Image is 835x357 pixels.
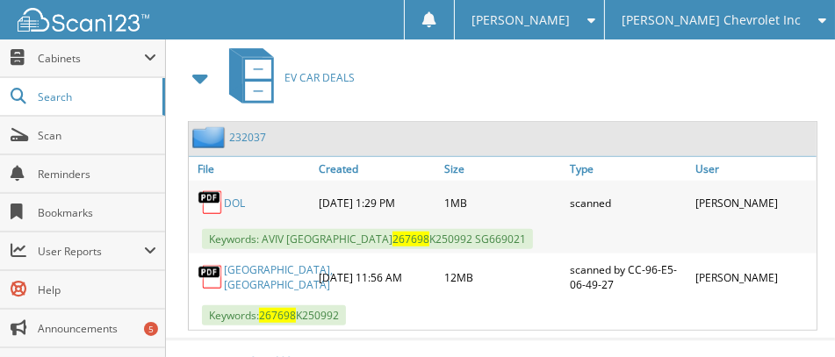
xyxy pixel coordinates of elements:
[38,205,156,220] span: Bookmarks
[392,232,429,246] span: 267698
[38,244,144,259] span: User Reports
[192,126,229,148] img: folder2.png
[747,273,835,357] iframe: Chat Widget
[691,157,817,181] a: User
[202,305,346,325] span: Keywords: K250992
[284,70,355,85] span: EV CAR DEALS
[565,258,691,296] div: scanned by CC-96-E5-06-49-27
[259,308,296,323] span: 267698
[198,189,224,216] img: PDF.png
[224,196,245,211] a: DOL
[440,185,565,220] div: 1MB
[198,264,224,290] img: PDF.png
[189,157,314,181] a: File
[144,322,158,336] div: 5
[38,282,156,297] span: Help
[314,185,440,220] div: [DATE] 1:29 PM
[38,167,156,182] span: Reminders
[219,43,355,112] a: EV CAR DEALS
[314,157,440,181] a: Created
[472,15,571,25] span: [PERSON_NAME]
[38,51,144,66] span: Cabinets
[314,258,440,296] div: [DATE] 11:56 AM
[229,130,266,145] a: 232037
[202,229,533,249] span: Keywords: AVIV [GEOGRAPHIC_DATA] K250992 SG669021
[38,321,156,336] span: Announcements
[691,185,817,220] div: [PERSON_NAME]
[623,15,802,25] span: [PERSON_NAME] Chevrolet Inc
[18,8,149,32] img: scan123-logo-white.svg
[38,128,156,143] span: Scan
[440,157,565,181] a: Size
[440,258,565,296] div: 12MB
[565,185,691,220] div: scanned
[565,157,691,181] a: Type
[691,258,817,296] div: [PERSON_NAME]
[224,262,333,292] a: [GEOGRAPHIC_DATA],[GEOGRAPHIC_DATA]
[38,89,154,104] span: Search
